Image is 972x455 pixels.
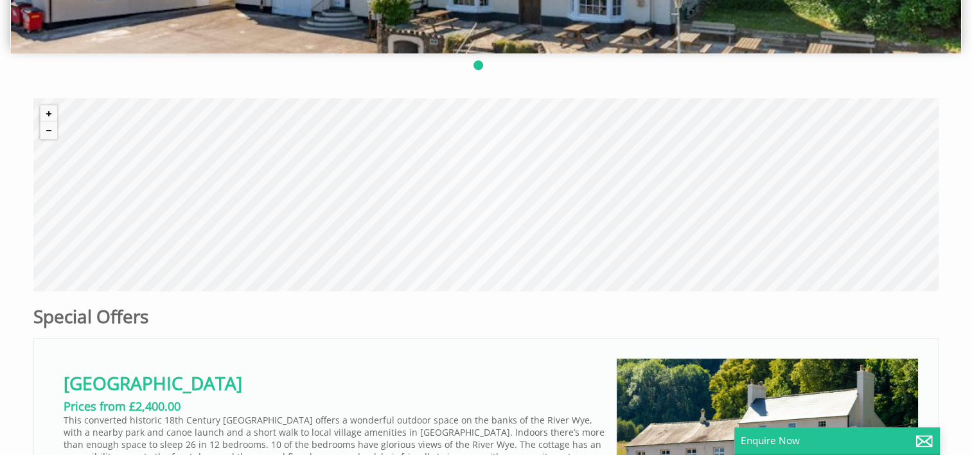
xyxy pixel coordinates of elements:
[33,304,622,328] h1: Special Offers
[64,371,242,395] a: [GEOGRAPHIC_DATA]
[64,398,606,414] h3: Prices from £2,400.00
[40,122,57,139] button: Zoom out
[33,98,939,291] canvas: Map
[40,105,57,122] button: Zoom in
[741,434,933,447] p: Enquire Now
